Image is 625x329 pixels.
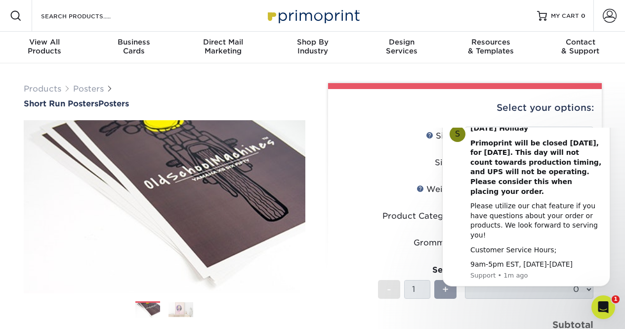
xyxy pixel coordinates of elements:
[73,84,104,94] a: Posters
[24,99,98,108] span: Short Run Posters
[24,109,305,304] img: Short Run Posters 01
[612,295,620,303] span: 1
[24,99,305,108] h1: Posters
[135,302,160,319] img: Posters 01
[536,38,625,55] div: & Support
[551,12,579,20] span: MY CART
[447,32,536,63] a: Resources& Templates
[426,130,457,142] div: Sizes
[43,143,175,152] p: Message from Support, sent 1m ago
[447,38,536,47] span: Resources
[24,99,305,108] a: Short Run PostersPosters
[387,282,391,297] span: -
[268,32,357,63] a: Shop ByIndustry
[378,264,457,276] div: Sets
[357,38,447,47] span: Design
[24,84,61,94] a: Products
[43,118,175,128] div: Customer Service Hours;
[89,38,179,47] span: Business
[417,184,457,195] div: Weight
[43,11,174,68] b: Primoprint will be closed [DATE], for [DATE]. This day will not count towards production timing, ...
[382,210,457,222] div: Product Category
[178,32,268,63] a: Direct MailMarketing
[536,38,625,47] span: Contact
[336,89,594,127] div: Select your options:
[168,302,193,317] img: Posters 02
[40,10,136,22] input: SEARCH PRODUCTS.....
[414,237,457,249] div: Grommets
[268,38,357,55] div: Industry
[536,32,625,63] a: Contact& Support
[427,128,625,292] iframe: Intercom notifications message
[268,38,357,47] span: Shop By
[2,299,84,326] iframe: Google Customer Reviews
[581,12,585,19] span: 0
[89,32,179,63] a: BusinessCards
[357,32,447,63] a: DesignServices
[43,132,175,142] div: 9am-5pm EST, [DATE]-[DATE]
[178,38,268,47] span: Direct Mail
[357,38,447,55] div: Services
[178,38,268,55] div: Marketing
[263,5,362,26] img: Primoprint
[447,38,536,55] div: & Templates
[591,295,615,319] iframe: Intercom live chat
[89,38,179,55] div: Cards
[43,74,175,112] div: Please utilize our chat feature if you have questions about your order or products. We look forwa...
